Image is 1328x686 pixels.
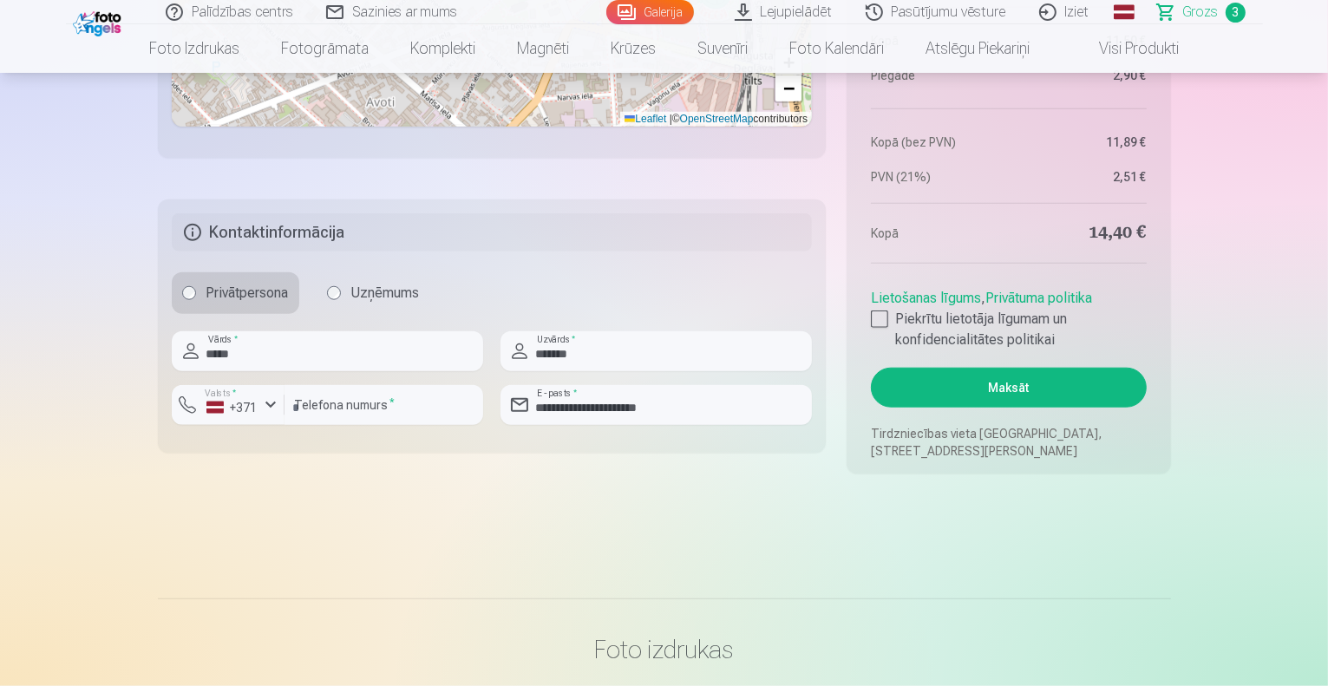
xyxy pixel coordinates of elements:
[73,7,126,36] img: /fa1
[769,24,905,73] a: Foto kalendāri
[625,113,666,125] a: Leaflet
[1226,3,1246,23] span: 3
[172,634,1157,665] h3: Foto izdrukas
[590,24,677,73] a: Krūzes
[172,213,813,252] h5: Kontaktinformācija
[172,385,285,425] button: Valsts*+371
[128,24,260,73] a: Foto izdrukas
[496,24,590,73] a: Magnēti
[871,281,1146,350] div: ,
[182,286,196,300] input: Privātpersona
[389,24,496,73] a: Komplekti
[871,221,1000,245] dt: Kopā
[1017,134,1147,151] dd: 11,89 €
[670,113,672,125] span: |
[317,272,430,314] label: Uzņēmums
[1017,168,1147,186] dd: 2,51 €
[1183,2,1219,23] span: Grozs
[327,286,341,300] input: Uzņēmums
[620,112,812,127] div: © contributors
[871,368,1146,408] button: Maksāt
[871,290,981,306] a: Lietošanas līgums
[871,309,1146,350] label: Piekrītu lietotāja līgumam un konfidencialitātes politikai
[775,75,801,101] a: Zoom out
[680,113,754,125] a: OpenStreetMap
[871,168,1000,186] dt: PVN (21%)
[1050,24,1200,73] a: Visi produkti
[905,24,1050,73] a: Atslēgu piekariņi
[1017,67,1147,84] dd: 2,90 €
[985,290,1092,306] a: Privātuma politika
[871,67,1000,84] dt: Piegāde
[260,24,389,73] a: Fotogrāmata
[871,425,1146,460] p: Tirdzniecības vieta [GEOGRAPHIC_DATA], [STREET_ADDRESS][PERSON_NAME]
[783,77,795,99] span: −
[206,399,258,416] div: +371
[172,272,299,314] label: Privātpersona
[200,388,242,401] label: Valsts
[677,24,769,73] a: Suvenīri
[871,134,1000,151] dt: Kopā (bez PVN)
[1017,221,1147,245] dd: 14,40 €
